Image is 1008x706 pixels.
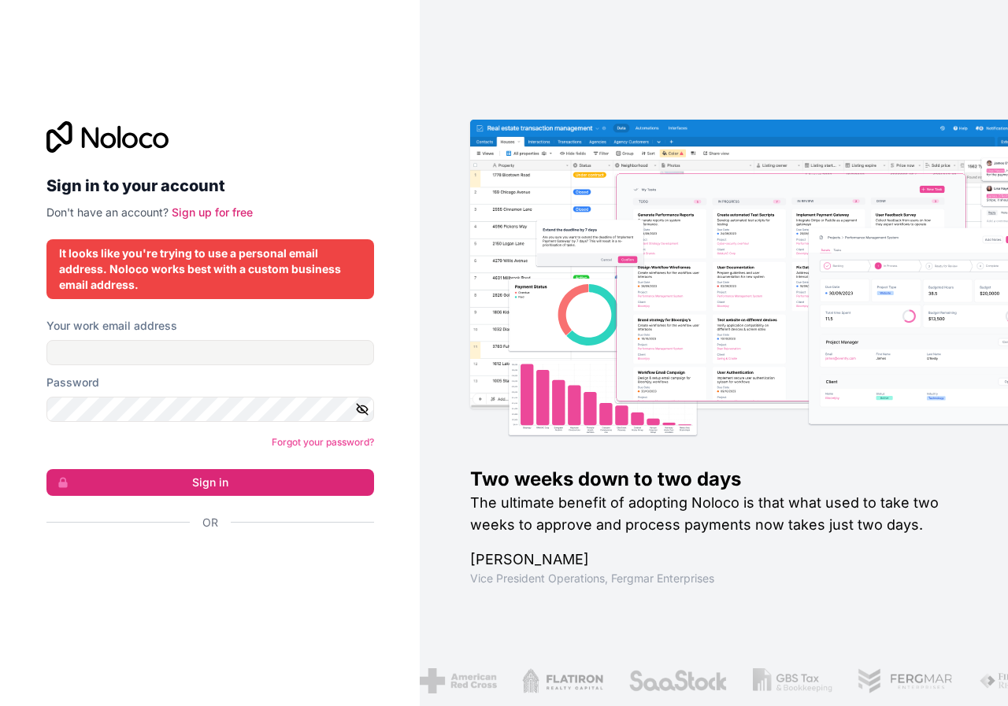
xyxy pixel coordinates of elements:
img: /assets/flatiron-C8eUkumj.png [478,668,560,693]
img: /assets/saastock-C6Zbiodz.png [584,668,684,693]
img: /assets/gbstax-C-GtDUiK.png [709,668,789,693]
input: Email address [46,340,374,365]
span: Or [202,515,218,530]
label: Your work email address [46,318,177,334]
h2: The ultimate benefit of adopting Noloco is that what used to take two weeks to approve and proces... [470,492,958,536]
label: Password [46,375,99,390]
input: Password [46,397,374,422]
iframe: Sign in with Google Button [39,548,369,582]
h1: [PERSON_NAME] [470,549,958,571]
div: It looks like you're trying to use a personal email address. Noloco works best with a custom busi... [59,246,361,293]
a: Forgot your password? [272,436,374,448]
h1: Two weeks down to two days [470,467,958,492]
a: Sign up for free [172,205,253,219]
span: Don't have an account? [46,205,169,219]
h2: Sign in to your account [46,172,374,200]
img: /assets/fergmar-CudnrXN5.png [813,668,910,693]
h1: Vice President Operations , Fergmar Enterprises [470,571,958,586]
button: Sign in [46,469,374,496]
img: /assets/american-red-cross-BAupjrZR.png [376,668,453,693]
